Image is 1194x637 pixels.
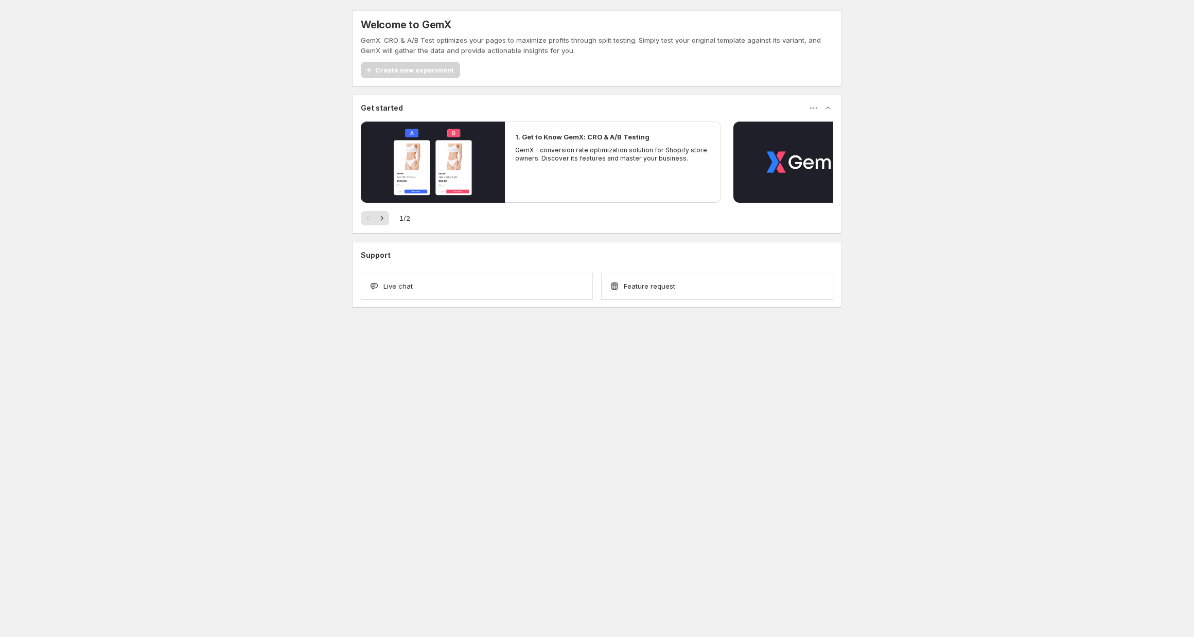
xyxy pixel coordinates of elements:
[361,250,391,260] h3: Support
[515,146,711,163] p: GemX - conversion rate optimization solution for Shopify store owners. Discover its features and ...
[399,213,410,223] span: 1 / 2
[361,35,833,56] p: GemX: CRO & A/B Test optimizes your pages to maximize profits through split testing. Simply test ...
[361,103,403,113] h3: Get started
[624,281,675,291] span: Feature request
[515,132,649,142] h2: 1. Get to Know GemX: CRO & A/B Testing
[361,19,451,31] h5: Welcome to GemX
[383,281,413,291] span: Live chat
